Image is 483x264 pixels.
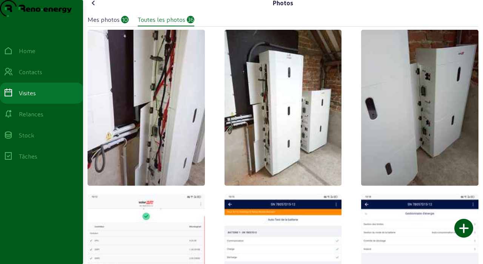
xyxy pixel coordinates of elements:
[19,46,35,55] div: Home
[361,30,478,186] img: thb_f81feb62-96ce-e6ea-9072-65d43ece408a.jpeg
[187,16,194,23] div: 36
[19,89,36,98] div: Visites
[19,110,43,119] div: Relances
[121,16,129,23] div: 10
[225,30,342,186] img: thb_2a3c4957-004b-9eda-bce1-bddaa992b779.jpeg
[19,131,34,140] div: Stock
[88,15,120,24] div: Mes photos
[88,30,205,186] img: thb_d3cea157-6d4a-7776-f414-ecff3b5aae08.jpeg
[19,67,42,76] div: Contacts
[19,152,37,161] div: Tâches
[138,15,185,24] div: Toutes les photos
